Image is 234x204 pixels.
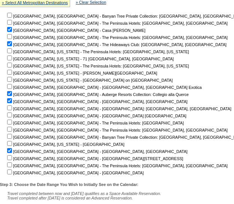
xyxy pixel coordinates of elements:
[6,92,189,97] nobr: [GEOGRAPHIC_DATA], [GEOGRAPHIC_DATA] - Auberge Resorts Collection: Collegio alla Querce
[6,142,124,147] nobr: [GEOGRAPHIC_DATA], [US_STATE] - [GEOGRAPHIC_DATA]
[6,64,189,68] nobr: [GEOGRAPHIC_DATA], [US_STATE] - The Peninsula Hotels: [GEOGRAPHIC_DATA], [US_STATE]
[6,114,186,118] nobr: [GEOGRAPHIC_DATA], [GEOGRAPHIC_DATA] - [GEOGRAPHIC_DATA] [GEOGRAPHIC_DATA]
[6,128,228,132] nobr: [GEOGRAPHIC_DATA], [GEOGRAPHIC_DATA] - The Peninsula Hotels: [GEOGRAPHIC_DATA], [GEOGRAPHIC_DATA]
[6,106,231,111] nobr: [GEOGRAPHIC_DATA], [GEOGRAPHIC_DATA] - [GEOGRAPHIC_DATA]: [GEOGRAPHIC_DATA], [GEOGRAPHIC_DATA]
[2,0,68,5] a: » Select All Metropolitan Destinations
[6,99,187,104] nobr: [GEOGRAPHIC_DATA], [GEOGRAPHIC_DATA] - [GEOGRAPHIC_DATA], [GEOGRAPHIC_DATA]
[6,149,187,154] nobr: [GEOGRAPHIC_DATA], [GEOGRAPHIC_DATA] - [GEOGRAPHIC_DATA], [GEOGRAPHIC_DATA]
[6,49,189,54] nobr: [GEOGRAPHIC_DATA], [US_STATE] - The Peninsula Hotels: [GEOGRAPHIC_DATA], [US_STATE]
[6,21,228,25] nobr: [GEOGRAPHIC_DATA], [GEOGRAPHIC_DATA] - The Peninsula Hotels: [GEOGRAPHIC_DATA], [GEOGRAPHIC_DATA]
[7,191,161,196] span: Travel completed between now and [DATE] qualifies as a Space Available Reservation.
[6,42,226,47] nobr: [GEOGRAPHIC_DATA], [GEOGRAPHIC_DATA] - The Hideaways Club: [GEOGRAPHIC_DATA], [GEOGRAPHIC_DATA]
[6,57,174,61] nobr: [GEOGRAPHIC_DATA], [US_STATE] - 71 [GEOGRAPHIC_DATA], [GEOGRAPHIC_DATA]
[6,156,183,161] nobr: [GEOGRAPHIC_DATA], [GEOGRAPHIC_DATA] - [GEOGRAPHIC_DATA][STREET_ADDRESS]
[6,163,228,168] nobr: [GEOGRAPHIC_DATA], [GEOGRAPHIC_DATA] - The Peninsula Hotels: [GEOGRAPHIC_DATA], [GEOGRAPHIC_DATA]
[6,28,145,33] nobr: [GEOGRAPHIC_DATA], [GEOGRAPHIC_DATA] - Casa [PERSON_NAME]
[7,196,133,200] nobr: Travel completed after [DATE] is considered an Advanced Reservation.
[6,171,144,175] nobr: [GEOGRAPHIC_DATA], [GEOGRAPHIC_DATA] - [GEOGRAPHIC_DATA]
[6,78,172,82] nobr: [GEOGRAPHIC_DATA], [US_STATE] - [GEOGRAPHIC_DATA] on [GEOGRAPHIC_DATA]
[6,85,202,90] nobr: [GEOGRAPHIC_DATA], [GEOGRAPHIC_DATA] - [GEOGRAPHIC_DATA], [GEOGRAPHIC_DATA] Exotica
[6,35,228,40] nobr: [GEOGRAPHIC_DATA], [GEOGRAPHIC_DATA] - The Peninsula Hotels: [GEOGRAPHIC_DATA], [GEOGRAPHIC_DATA]
[6,121,184,125] nobr: [GEOGRAPHIC_DATA], [GEOGRAPHIC_DATA] - The Peninsula Hotels: [GEOGRAPHIC_DATA]
[6,71,157,75] nobr: [GEOGRAPHIC_DATA], [US_STATE] - [PERSON_NAME][GEOGRAPHIC_DATA]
